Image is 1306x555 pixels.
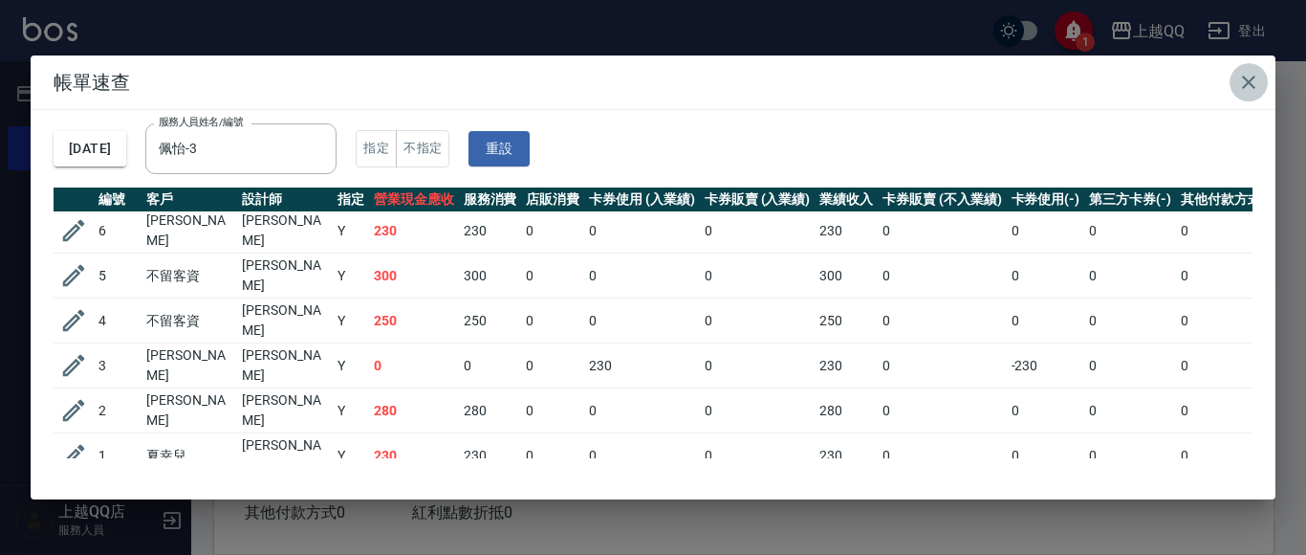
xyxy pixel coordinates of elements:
[94,344,141,388] td: 3
[878,433,1006,478] td: 0
[333,254,369,299] td: Y
[700,188,816,212] th: 卡券販賣 (入業績)
[333,388,369,433] td: Y
[141,388,237,433] td: [PERSON_NAME]
[369,299,459,344] td: 250
[815,433,878,478] td: 230
[1007,254,1085,299] td: 0
[1176,344,1281,388] td: 0
[396,130,449,167] button: 不指定
[700,254,816,299] td: 0
[94,209,141,254] td: 6
[1007,209,1085,254] td: 0
[878,209,1006,254] td: 0
[521,388,584,433] td: 0
[369,344,459,388] td: 0
[700,433,816,478] td: 0
[1084,344,1176,388] td: 0
[237,344,333,388] td: [PERSON_NAME]
[1007,188,1085,212] th: 卡券使用(-)
[369,188,459,212] th: 營業現金應收
[333,433,369,478] td: Y
[878,188,1006,212] th: 卡券販賣 (不入業績)
[521,299,584,344] td: 0
[333,209,369,254] td: Y
[333,299,369,344] td: Y
[1084,254,1176,299] td: 0
[878,388,1006,433] td: 0
[1176,188,1281,212] th: 其他付款方式(-)
[700,299,816,344] td: 0
[141,433,237,478] td: 夏幸兒
[333,188,369,212] th: 指定
[584,299,700,344] td: 0
[459,209,522,254] td: 230
[700,388,816,433] td: 0
[94,388,141,433] td: 2
[31,55,1275,109] h2: 帳單速查
[521,254,584,299] td: 0
[237,188,333,212] th: 設計師
[141,299,237,344] td: 不留客資
[141,344,237,388] td: [PERSON_NAME]
[1176,254,1281,299] td: 0
[1176,433,1281,478] td: 0
[1176,209,1281,254] td: 0
[1084,209,1176,254] td: 0
[237,433,333,478] td: [PERSON_NAME]
[1084,299,1176,344] td: 0
[1007,433,1085,478] td: 0
[459,254,522,299] td: 300
[584,344,700,388] td: 230
[94,433,141,478] td: 1
[1084,433,1176,478] td: 0
[815,209,878,254] td: 230
[1007,344,1085,388] td: -230
[237,388,333,433] td: [PERSON_NAME]
[584,433,700,478] td: 0
[369,433,459,478] td: 230
[141,254,237,299] td: 不留客資
[815,299,878,344] td: 250
[521,433,584,478] td: 0
[459,433,522,478] td: 230
[159,115,243,129] label: 服務人員姓名/編號
[521,209,584,254] td: 0
[94,188,141,212] th: 編號
[878,299,1006,344] td: 0
[815,188,878,212] th: 業績收入
[700,344,816,388] td: 0
[1007,299,1085,344] td: 0
[468,131,530,166] button: 重設
[369,388,459,433] td: 280
[521,188,584,212] th: 店販消費
[94,254,141,299] td: 5
[94,299,141,344] td: 4
[141,209,237,254] td: [PERSON_NAME]
[356,130,397,167] button: 指定
[815,344,878,388] td: 230
[459,388,522,433] td: 280
[584,254,700,299] td: 0
[333,344,369,388] td: Y
[1084,188,1176,212] th: 第三方卡券(-)
[1084,388,1176,433] td: 0
[878,344,1006,388] td: 0
[141,188,237,212] th: 客戶
[1176,299,1281,344] td: 0
[521,344,584,388] td: 0
[237,254,333,299] td: [PERSON_NAME]
[1176,388,1281,433] td: 0
[584,209,700,254] td: 0
[878,254,1006,299] td: 0
[815,254,878,299] td: 300
[815,388,878,433] td: 280
[369,254,459,299] td: 300
[54,131,126,166] button: [DATE]
[459,188,522,212] th: 服務消費
[584,188,700,212] th: 卡券使用 (入業績)
[700,209,816,254] td: 0
[369,209,459,254] td: 230
[1007,388,1085,433] td: 0
[584,388,700,433] td: 0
